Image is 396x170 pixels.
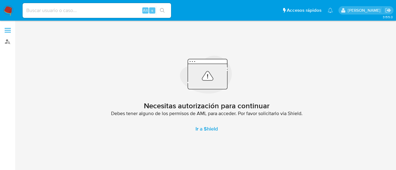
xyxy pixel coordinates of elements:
[144,101,269,110] h2: Necesitas autorización para continuar
[111,110,303,117] span: Debes tener alguno de los permisos de AML para acceder. Por favor solicitarlo via Shield.
[188,122,225,136] a: Ir a Shield
[328,8,333,13] a: Notificaciones
[196,122,218,136] span: Ir a Shield
[151,7,153,13] span: s
[23,6,171,15] input: Buscar usuario o caso...
[156,6,169,15] button: search-icon
[348,7,383,13] p: federico.dibella@mercadolibre.com
[385,7,391,14] a: Salir
[287,7,321,14] span: Accesos rápidos
[143,7,148,13] span: Alt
